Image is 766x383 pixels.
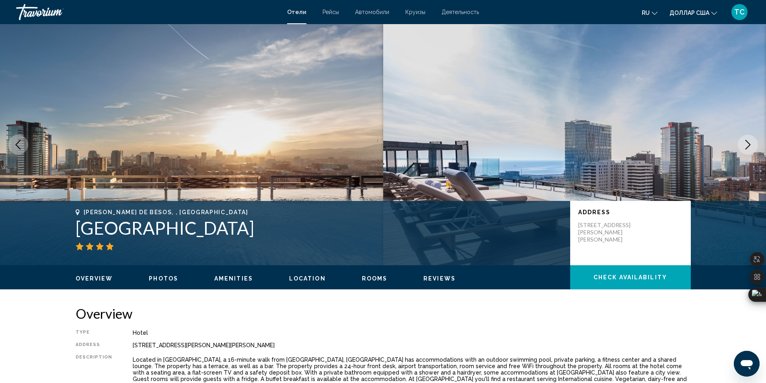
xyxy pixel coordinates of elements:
[423,275,456,282] span: Reviews
[669,10,709,16] font: доллар США
[355,9,389,15] a: Автомобили
[578,209,683,215] p: Address
[734,351,760,377] iframe: Кнопка запуска окна обмена сообщениями
[593,274,667,281] span: Check Availability
[362,275,388,282] span: Rooms
[133,342,691,348] div: [STREET_ADDRESS][PERSON_NAME][PERSON_NAME]
[423,275,456,282] button: Reviews
[287,9,306,15] a: Отели
[642,7,657,18] button: Изменить язык
[570,265,691,289] button: Check Availability
[442,9,479,15] a: Деятельность
[642,10,650,16] font: ru
[738,135,758,155] button: Next image
[8,135,28,155] button: Previous image
[149,275,178,282] span: Photos
[214,275,253,282] span: Amenities
[76,275,113,282] span: Overview
[84,209,248,215] span: [PERSON_NAME] De Besos, , [GEOGRAPHIC_DATA]
[734,8,745,16] font: ТС
[322,9,339,15] a: Рейсы
[149,275,178,282] button: Photos
[76,217,562,238] h1: [GEOGRAPHIC_DATA]
[362,275,388,282] button: Rooms
[729,4,750,20] button: Меню пользователя
[289,275,326,282] span: Location
[289,275,326,282] button: Location
[578,221,643,243] p: [STREET_ADDRESS][PERSON_NAME][PERSON_NAME]
[76,342,113,348] div: Address
[16,4,279,20] a: Травориум
[405,9,425,15] a: Круизы
[76,275,113,282] button: Overview
[76,305,691,322] h2: Overview
[76,330,113,336] div: Type
[133,330,691,336] div: Hotel
[214,275,253,282] button: Amenities
[669,7,717,18] button: Изменить валюту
